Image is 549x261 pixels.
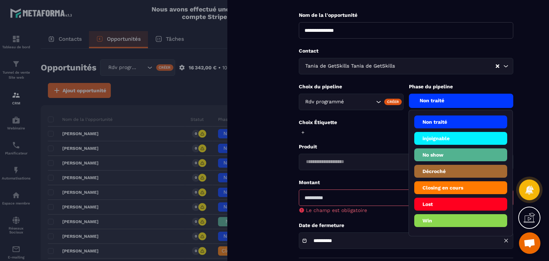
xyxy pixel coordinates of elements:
p: Choix du pipeline [299,83,404,90]
p: Nom de la l'opportunité [299,12,513,19]
p: Contact [299,48,513,54]
div: Ouvrir le chat [519,232,540,254]
input: Search for option [303,158,501,166]
div: Créer [384,99,402,105]
div: Search for option [299,94,404,110]
div: Search for option [299,58,513,74]
input: Search for option [345,98,374,106]
p: Produit [299,143,513,150]
span: Rdv programmé [303,98,345,106]
p: Montant [299,179,513,186]
input: Search for option [396,62,495,70]
p: Choix Étiquette [299,119,513,126]
div: Search for option [299,154,513,170]
span: Le champ est obligatoire [306,207,367,213]
button: Clear Selected [496,64,499,69]
p: Phase du pipeline [409,83,514,90]
p: Date de fermeture [299,222,513,229]
span: Tania de GetSkills Tania de GetSkills [303,62,396,70]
